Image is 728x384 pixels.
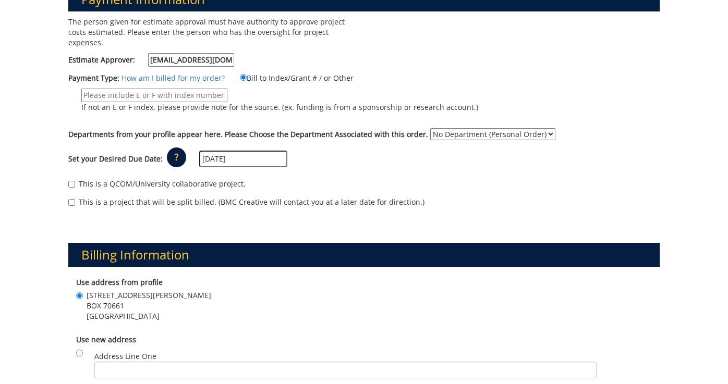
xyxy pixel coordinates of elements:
label: Departments from your profile appear here. Please Choose the Department Associated with this order. [68,129,428,140]
label: Address Line One [94,351,597,379]
h3: Billing Information [68,243,659,267]
a: How am I billed for my order? [122,73,225,83]
input: This is a project that will be split billed. (BMC Creative will contact you at a later date for d... [68,199,75,206]
span: BOX 70661 [87,301,211,311]
input: Address Line One [94,362,597,379]
label: Payment Type: [68,73,119,83]
b: Use new address [76,335,136,344]
input: This is a QCOM/University collaborative project. [68,181,75,188]
b: Use address from profile [76,277,163,287]
input: [STREET_ADDRESS][PERSON_NAME] BOX 70661 [GEOGRAPHIC_DATA] [76,292,83,299]
p: The person given for estimate approval must have authority to approve project costs estimated. Pl... [68,17,356,48]
input: If not an E or F index, please provide note for the source. (ex. funding is from a sponsorship or... [81,89,227,102]
span: [GEOGRAPHIC_DATA] [87,311,211,321]
label: This is a QCOM/University collaborative project. [68,179,246,189]
label: Set your Desired Due Date: [68,154,163,164]
input: Estimate Approver: [148,53,234,67]
label: Estimate Approver: [68,53,234,67]
p: If not an E or F index, please provide note for the source. (ex. funding is from a sponsorship or... [81,102,478,113]
p: ? [167,147,186,167]
input: Bill to Index/Grant # / or Other [240,74,247,81]
span: [STREET_ADDRESS][PERSON_NAME] [87,290,211,301]
label: This is a project that will be split billed. (BMC Creative will contact you at a later date for d... [68,197,424,207]
input: MM/DD/YYYY [199,151,287,167]
label: Bill to Index/Grant # / or Other [227,72,354,83]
